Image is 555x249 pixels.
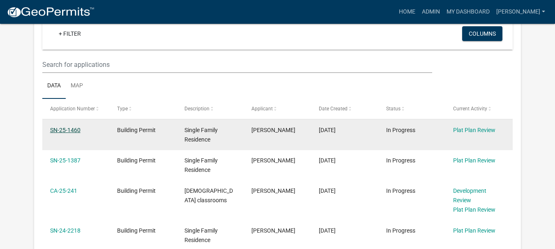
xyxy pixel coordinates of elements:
[378,99,445,119] datatable-header-cell: Status
[184,157,218,173] span: Single Family Residence
[184,106,210,112] span: Description
[50,187,77,194] a: CA-25-241
[52,26,88,41] a: + Filter
[443,4,493,20] a: My Dashboard
[50,127,81,133] a: SN-25-1460
[396,4,419,20] a: Home
[419,4,443,20] a: Admin
[319,187,336,194] span: 02/22/2025
[184,127,218,143] span: Single Family Residence
[42,99,110,119] datatable-header-cell: Application Number
[184,227,218,243] span: Single Family Residence
[251,157,295,164] span: Tracy Thompson
[50,106,95,112] span: Application Number
[184,187,233,203] span: Church classrooms
[319,127,336,133] span: 08/08/2025
[453,227,495,234] a: Plat Plan Review
[311,99,378,119] datatable-header-cell: Date Created
[251,127,295,133] span: Tami Evans
[462,26,502,41] button: Columns
[386,187,415,194] span: In Progress
[50,227,81,234] a: SN-24-2218
[251,227,295,234] span: Laura
[453,187,486,203] a: Development Review
[117,157,156,164] span: Building Permit
[386,227,415,234] span: In Progress
[50,157,81,164] a: SN-25-1387
[251,187,295,194] span: Calvin Schneider
[493,4,548,20] a: [PERSON_NAME]
[319,227,336,234] span: 11/21/2024
[117,187,156,194] span: Building Permit
[244,99,311,119] datatable-header-cell: Applicant
[453,106,487,112] span: Current Activity
[109,99,177,119] datatable-header-cell: Type
[319,157,336,164] span: 07/30/2025
[445,99,513,119] datatable-header-cell: Current Activity
[66,73,88,99] a: Map
[42,56,433,73] input: Search for applications
[117,127,156,133] span: Building Permit
[42,73,66,99] a: Data
[386,157,415,164] span: In Progress
[319,106,348,112] span: Date Created
[453,127,495,133] a: Plat Plan Review
[453,157,495,164] a: Plat Plan Review
[117,227,156,234] span: Building Permit
[251,106,273,112] span: Applicant
[117,106,128,112] span: Type
[386,106,401,112] span: Status
[453,206,495,213] a: Plat Plan Review
[386,127,415,133] span: In Progress
[177,99,244,119] datatable-header-cell: Description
